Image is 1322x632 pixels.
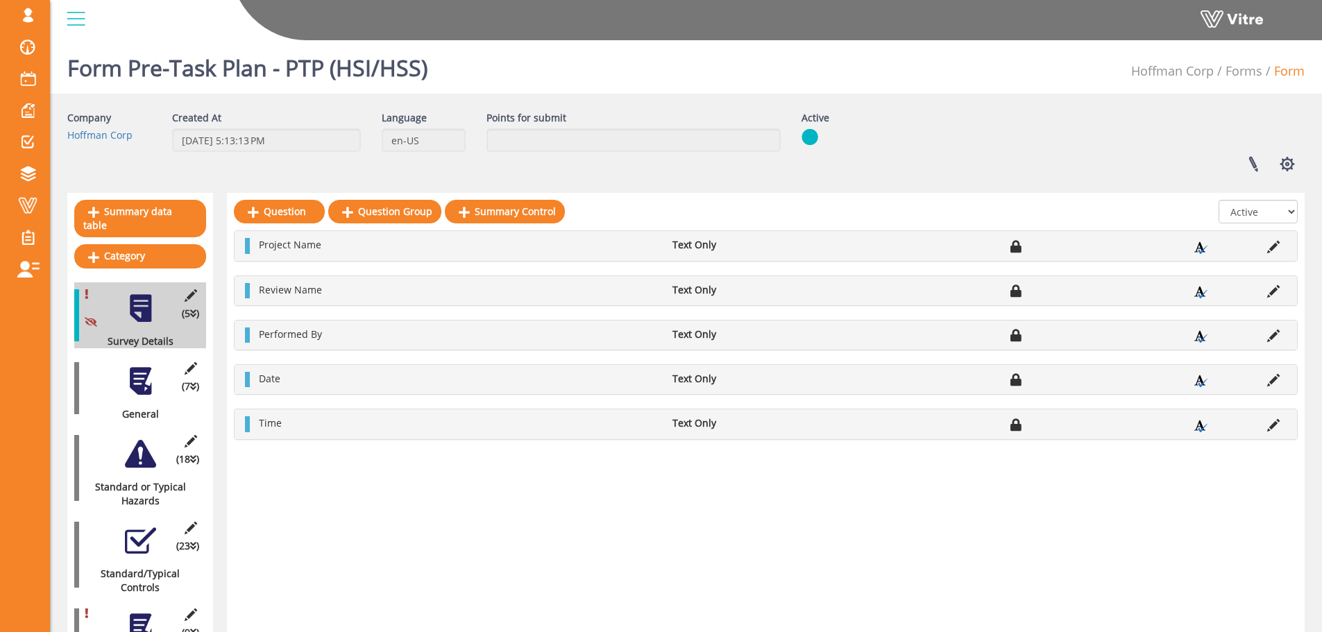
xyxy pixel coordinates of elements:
[67,35,427,94] h1: Form Pre-Task Plan - PTP (HSI/HSS)
[1226,62,1262,79] a: Forms
[172,111,221,125] label: Created At
[176,452,199,466] span: (18 )
[486,111,566,125] label: Points for submit
[328,200,441,223] a: Question Group
[259,327,322,341] span: Performed By
[182,307,199,321] span: (5 )
[802,128,818,146] img: yes
[182,379,199,393] span: (7 )
[67,128,133,142] a: Hoffman Corp
[74,480,196,508] div: Standard or Typical Hazards
[666,238,821,252] li: Text Only
[74,244,206,268] a: Category
[67,111,111,125] label: Company
[74,407,196,421] div: General
[74,334,196,348] div: Survey Details
[259,416,282,429] span: Time
[259,238,321,251] span: Project Name
[445,200,565,223] a: Summary Control
[74,567,196,595] div: Standard/Typical Controls
[802,111,829,125] label: Active
[666,372,821,386] li: Text Only
[666,327,821,341] li: Text Only
[666,283,821,297] li: Text Only
[74,200,206,237] a: Summary data table
[259,283,322,296] span: Review Name
[382,111,427,125] label: Language
[666,416,821,430] li: Text Only
[176,539,199,553] span: (23 )
[234,200,325,223] a: Question
[1131,62,1214,79] a: Hoffman Corp
[259,372,280,385] span: Date
[1262,62,1305,80] li: Form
